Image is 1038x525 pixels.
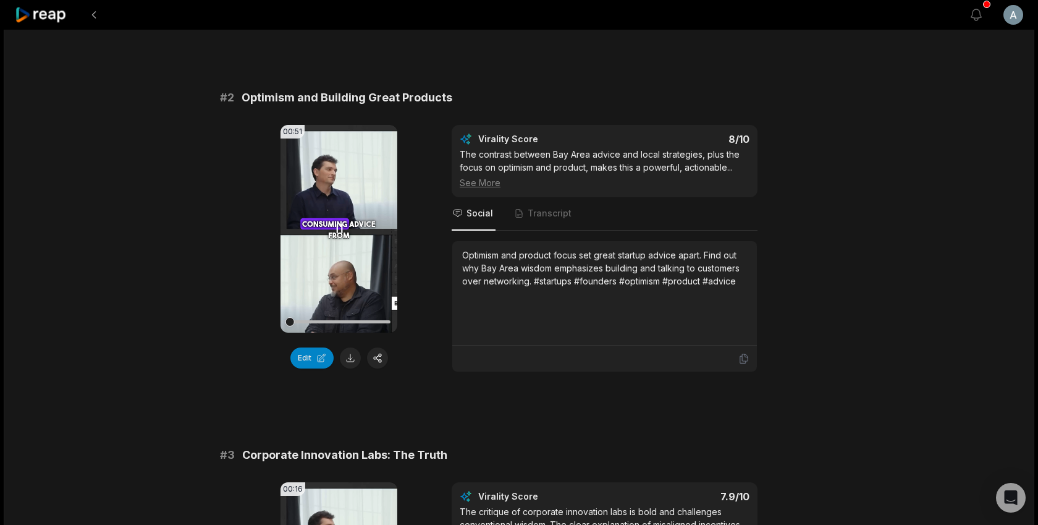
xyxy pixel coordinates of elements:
span: Optimism and Building Great Products [242,89,452,106]
span: Transcript [528,207,572,220]
div: 7.9 /10 [617,490,750,503]
video: Your browser does not support mp4 format. [281,125,397,333]
button: Edit [290,348,334,369]
div: 8 /10 [617,133,750,145]
span: Social [466,207,493,220]
div: Open Intercom Messenger [996,483,1026,513]
span: # 3 [220,446,235,464]
div: See More [460,176,749,189]
div: Virality Score [478,133,611,145]
div: Optimism and product focus set great startup advice apart. Find out why Bay Area wisdom emphasize... [462,249,747,288]
div: The contrast between Bay Area advice and local strategies, plus the focus on optimism and product... [460,148,749,189]
div: Virality Score [478,490,611,503]
span: Corporate Innovation Labs: The Truth [242,446,447,464]
span: # 2 [220,89,234,106]
nav: Tabs [452,197,757,231]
